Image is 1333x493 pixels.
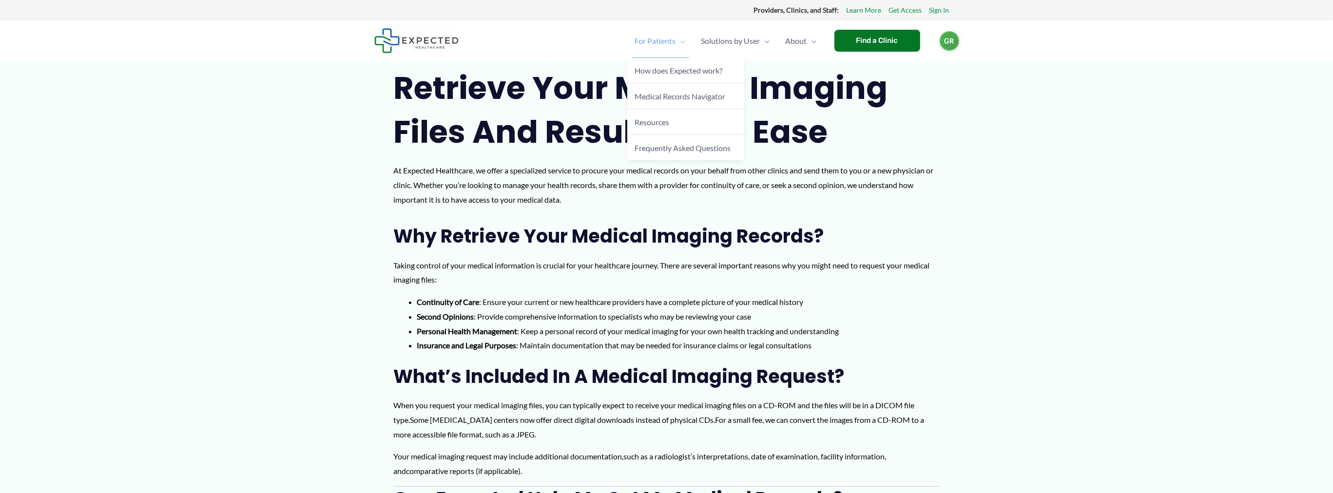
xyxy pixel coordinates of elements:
h1: Retrieve Your Medical Imaging Files and Results with Ease [394,66,940,153]
a: Solutions by UserMenu Toggle [694,24,778,58]
strong: Providers, Clinics, and Staff: [754,6,839,14]
span: About [786,24,807,58]
a: Frequently Asked Questions [627,135,744,160]
span: Menu Toggle [760,24,770,58]
span: omparative reports (if applicable). [410,466,522,475]
a: Find a Clinic [834,30,920,52]
p: Taking control of your medical information is crucial for your healthcare journey. There are seve... [394,258,940,287]
nav: Primary Site Navigation [627,24,825,58]
p: At Expected Healthcare, we offer a specialized service to procure your medical records on your be... [394,163,940,207]
li: : Keep a personal record of your medical imaging for your own health tracking and understanding [417,324,940,339]
img: Expected Healthcare Logo - side, dark font, small [374,28,459,53]
span: For Patients [635,24,676,58]
strong: Personal Health Management [417,326,518,336]
span: Some [MEDICAL_DATA] centers now offer direct digital downloads instead of physical CDs. [410,415,715,424]
a: GR [940,31,959,51]
span: such as a r [624,452,658,461]
span: Your medical imaging request may i [394,452,511,461]
a: Learn More [847,4,882,17]
li: : Maintain documentation that may be needed for insurance claims or legal consultations [417,338,940,353]
span: Solutions by User [701,24,760,58]
p: When you request your medical imaging files, you can typically expect to receive your medical ima... [394,398,940,441]
a: Get Access [889,4,922,17]
strong: Continuity of Care [417,297,480,306]
a: For PatientsMenu Toggle [627,24,694,58]
span: c [406,466,410,475]
strong: Second Opinions [417,312,474,321]
strong: Insurance and Legal Purposes [417,341,517,350]
li: : Provide comprehensive information to specialists who may be reviewing your case [417,309,940,324]
a: AboutMenu Toggle [778,24,825,58]
h2: What’s Included in a Medical Imaging Request? [394,364,940,388]
span: Resources [635,117,670,127]
span: Menu Toggle [676,24,686,58]
span: How does Expected work? [635,66,723,75]
a: Resources [627,109,744,135]
a: How does Expected work? [627,58,744,84]
a: Sign In [929,4,949,17]
a: Medical Records Navigator [627,83,744,109]
span: Medical Records Navigator [635,92,726,101]
span: Frequently Asked Questions [635,143,731,152]
span: For a small fee, we can convert the images from a CD-ROM to a more accessible file format, such a... [394,415,925,439]
span: nclude additional documentation, [511,452,624,461]
h2: Why Retrieve Your Medical Imaging Records? [394,224,940,248]
li: : Ensure your current or new healthcare providers have a complete picture of your medical history [417,295,940,309]
span: Menu Toggle [807,24,817,58]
